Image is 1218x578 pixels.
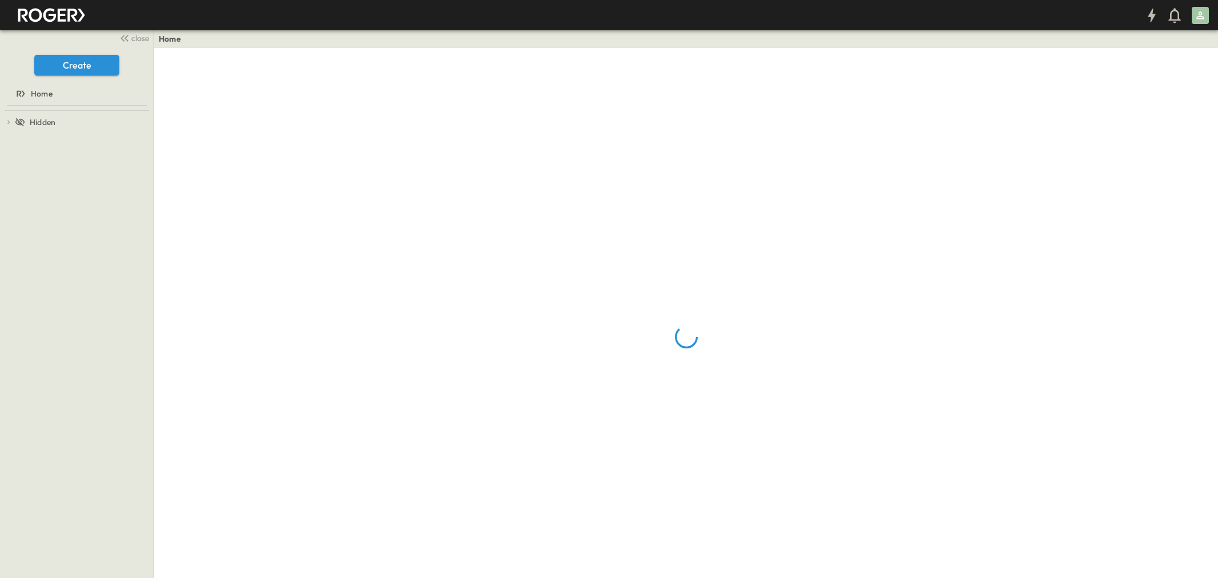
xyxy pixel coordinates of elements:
button: close [115,30,151,46]
a: Home [159,33,181,45]
nav: breadcrumbs [159,33,188,45]
button: Create [34,55,119,75]
a: Home [2,86,149,102]
span: Hidden [30,117,55,128]
span: close [131,33,149,44]
span: Home [31,88,53,99]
